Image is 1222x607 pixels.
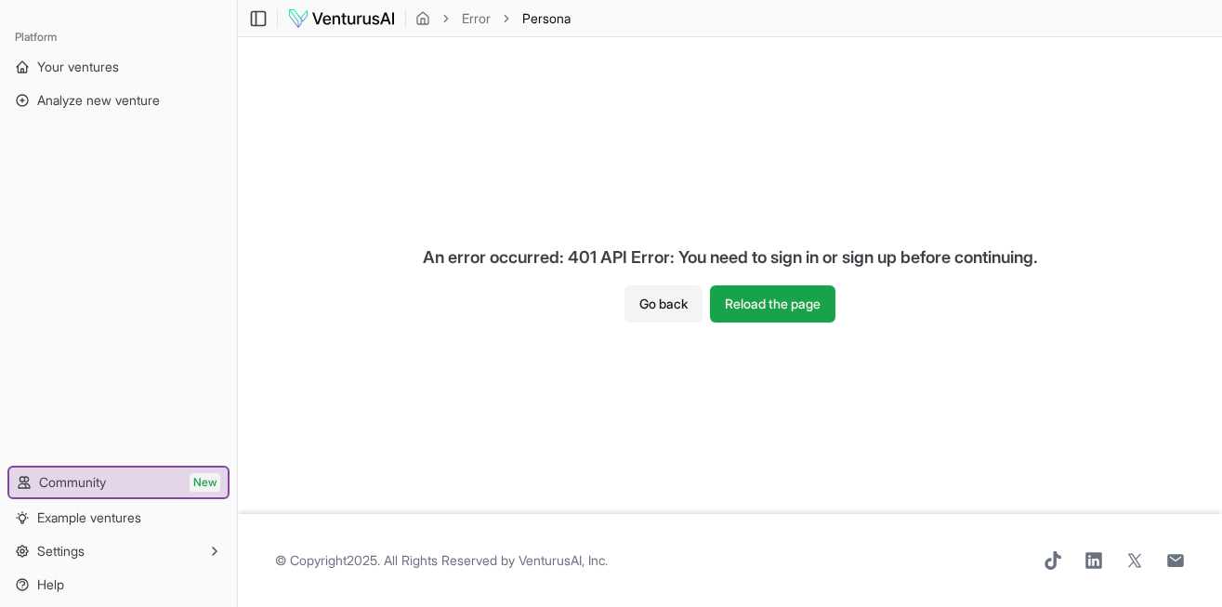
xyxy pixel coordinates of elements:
a: VenturusAI, Inc [519,552,605,568]
span: Example ventures [37,508,141,527]
span: © Copyright 2025 . All Rights Reserved by . [275,551,608,570]
span: Help [37,575,64,594]
button: Settings [7,536,230,566]
div: An error occurred: 401 API Error: You need to sign in or sign up before continuing. [408,230,1053,285]
a: Analyze new venture [7,86,230,115]
a: Error [462,9,491,28]
img: logo [287,7,396,30]
a: CommunityNew [9,468,228,497]
span: Settings [37,542,85,561]
span: Persona [522,9,571,28]
nav: breadcrumb [415,9,571,28]
button: Go back [624,285,703,323]
button: Reload the page [710,285,835,323]
a: Your ventures [7,52,230,82]
a: Example ventures [7,503,230,533]
span: Community [39,473,106,492]
span: Analyze new venture [37,91,160,110]
a: Help [7,570,230,600]
div: Platform [7,22,230,52]
span: New [190,473,220,492]
span: Your ventures [37,58,119,76]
